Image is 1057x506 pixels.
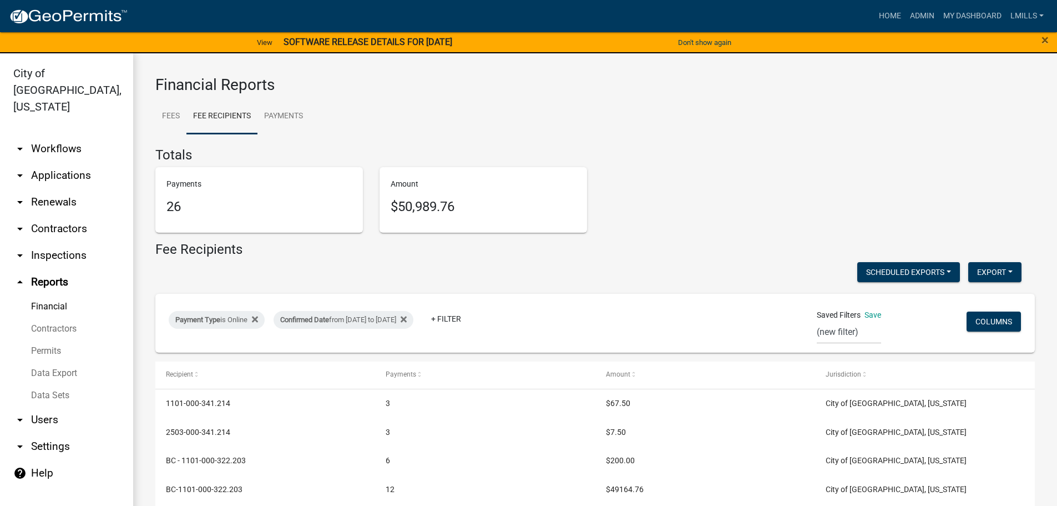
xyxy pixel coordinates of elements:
i: help [13,467,27,480]
div: is Online [169,311,265,329]
h4: Fee Recipients [155,242,242,258]
button: Scheduled Exports [857,262,960,282]
span: 12 [386,485,395,494]
a: Admin [906,6,939,27]
datatable-header-cell: Payments [375,362,595,388]
span: $7.50 [606,428,626,437]
i: arrow_drop_down [13,249,27,262]
a: Home [874,6,906,27]
span: 6 [386,456,390,465]
a: View [252,33,277,52]
span: Amount [606,370,630,378]
datatable-header-cell: Jurisdiction [815,362,1035,388]
h4: Totals [155,147,1035,163]
span: City of Jeffersonville, Indiana [826,428,967,437]
strong: SOFTWARE RELEASE DETAILS FOR [DATE] [284,37,452,47]
span: City of Jeffersonville, Indiana [826,456,967,465]
i: arrow_drop_down [13,440,27,453]
span: Recipient [166,370,193,378]
a: Payments [257,99,310,134]
i: arrow_drop_down [13,196,27,209]
h5: 26 [166,199,352,215]
datatable-header-cell: Amount [595,362,815,388]
span: Payment Type [175,315,220,324]
i: arrow_drop_down [13,169,27,182]
span: Confirmed Date [280,315,329,324]
span: City of Jeffersonville, Indiana [826,485,967,494]
span: 2503-000-341.214 [166,428,230,437]
span: City of Jeffersonville, Indiana [826,399,967,408]
datatable-header-cell: Recipient [155,362,375,388]
span: 3 [386,399,390,408]
span: BC-1101-000-322.203 [166,485,242,494]
a: Save [864,310,881,319]
div: from [DATE] to [DATE] [274,311,413,329]
span: 3 [386,428,390,437]
button: Close [1041,33,1049,47]
p: Amount [391,178,576,190]
button: Columns [967,312,1021,332]
span: BC - 1101-000-322.203 [166,456,246,465]
a: lmills [1006,6,1048,27]
h5: $50,989.76 [391,199,576,215]
span: Saved Filters [817,309,861,321]
i: arrow_drop_down [13,222,27,236]
a: Fee Recipients [186,99,257,134]
button: Don't show again [674,33,736,52]
p: Payments [166,178,352,190]
span: Jurisdiction [826,370,861,378]
a: + Filter [422,309,470,329]
span: $200.00 [606,456,635,465]
i: arrow_drop_down [13,142,27,156]
i: arrow_drop_down [13,413,27,427]
span: Payments [386,370,416,378]
span: $67.50 [606,399,630,408]
h3: Financial Reports [155,76,1035,94]
a: My Dashboard [939,6,1006,27]
span: 1101-000-341.214 [166,399,230,408]
button: Export [968,262,1021,282]
span: $49164.76 [606,485,644,494]
i: arrow_drop_up [13,275,27,289]
a: Fees [155,99,186,134]
span: × [1041,32,1049,48]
